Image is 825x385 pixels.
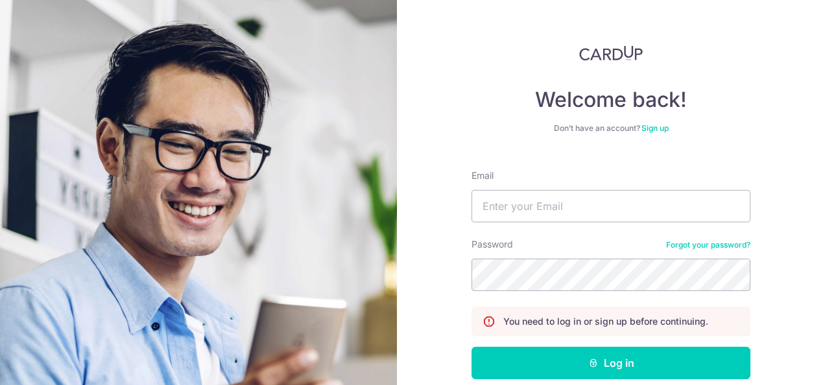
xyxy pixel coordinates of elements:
label: Email [472,169,494,182]
div: Don’t have an account? [472,123,750,134]
img: CardUp Logo [579,45,643,61]
a: Sign up [641,123,669,133]
button: Log in [472,347,750,379]
p: You need to log in or sign up before continuing. [503,315,708,328]
h4: Welcome back! [472,87,750,113]
a: Forgot your password? [666,240,750,250]
label: Password [472,238,513,251]
input: Enter your Email [472,190,750,222]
